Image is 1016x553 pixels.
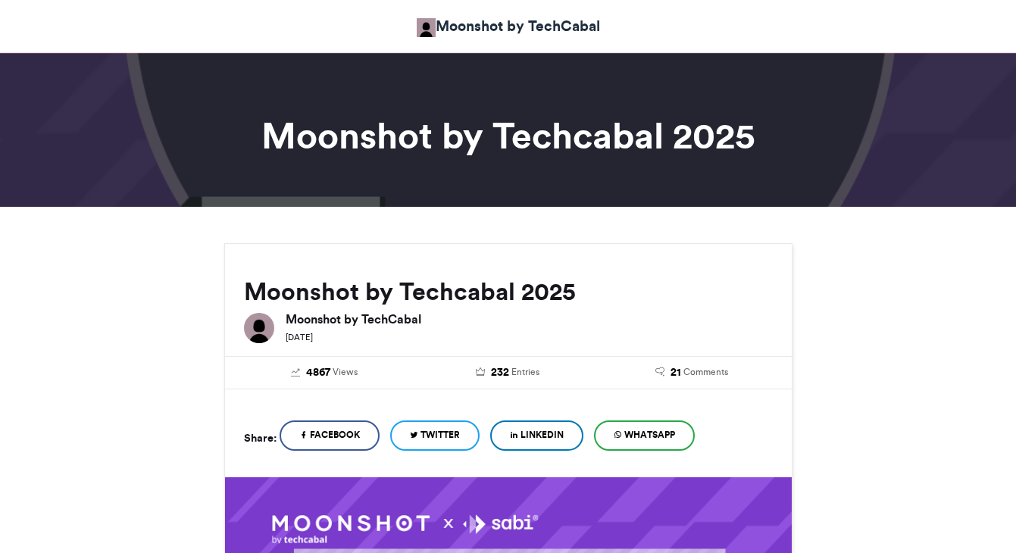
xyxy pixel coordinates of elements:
a: Twitter [390,420,480,451]
span: Facebook [310,428,360,442]
h1: Moonshot by Techcabal 2025 [88,117,929,154]
img: Moonshot by TechCabal [417,18,436,37]
h2: Moonshot by Techcabal 2025 [244,278,773,305]
span: LinkedIn [521,428,564,442]
a: 232 Entries [427,364,589,381]
small: [DATE] [286,332,313,342]
span: 21 [671,364,681,381]
span: Views [333,365,358,379]
a: LinkedIn [490,420,583,451]
a: WhatsApp [594,420,695,451]
span: 4867 [306,364,330,381]
h6: Moonshot by TechCabal [286,313,773,325]
img: Moonshot by TechCabal [244,313,274,343]
span: Comments [683,365,728,379]
a: Facebook [280,420,380,451]
a: 21 Comments [611,364,773,381]
a: Moonshot by TechCabal [417,15,600,37]
a: 4867 Views [244,364,405,381]
img: 1758644554.097-6a393746cea8df337a0c7de2b556cf9f02f16574.png [272,514,538,545]
span: 232 [491,364,509,381]
span: Twitter [420,428,460,442]
span: Entries [511,365,539,379]
h5: Share: [244,428,277,448]
span: WhatsApp [624,428,675,442]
